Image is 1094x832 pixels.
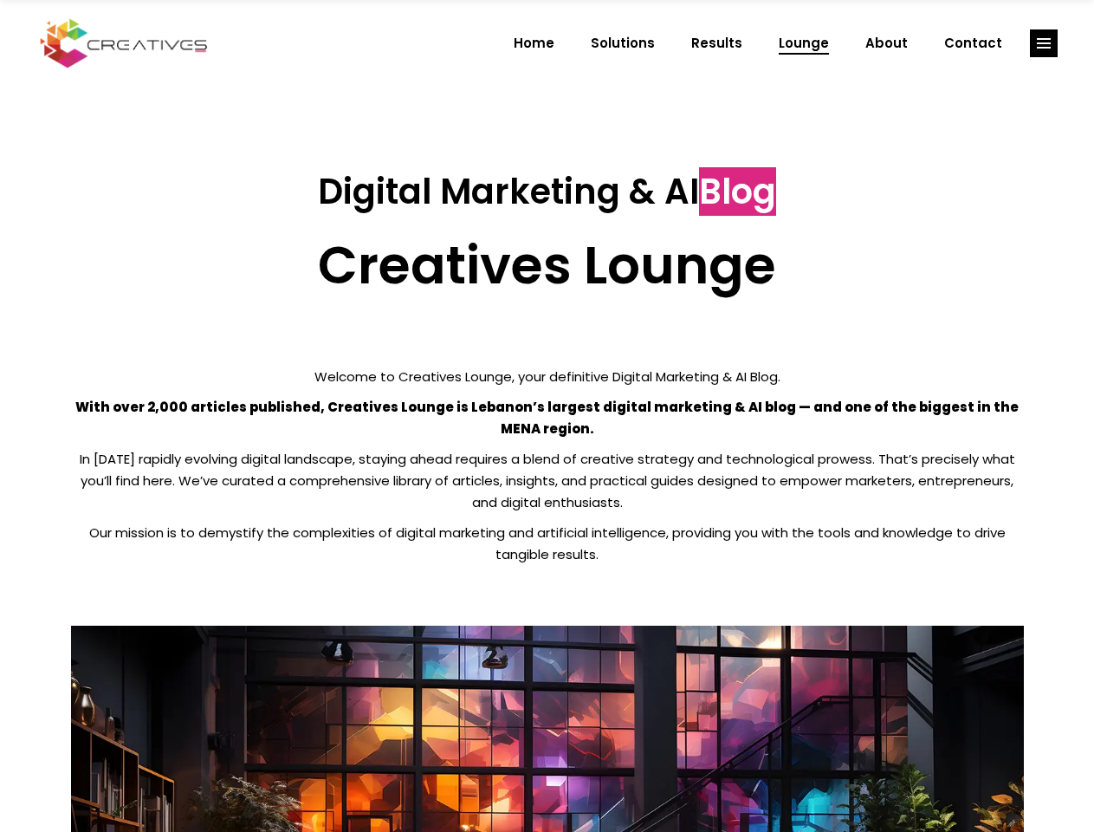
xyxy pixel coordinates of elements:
h2: Creatives Lounge [71,234,1024,296]
p: Welcome to Creatives Lounge, your definitive Digital Marketing & AI Blog. [71,366,1024,387]
a: Contact [926,21,1020,66]
h3: Digital Marketing & AI [71,171,1024,212]
span: Results [691,21,742,66]
a: Solutions [573,21,673,66]
a: link [1030,29,1058,57]
img: Creatives [36,16,211,70]
p: In [DATE] rapidly evolving digital landscape, staying ahead requires a blend of creative strategy... [71,448,1024,513]
a: Lounge [761,21,847,66]
span: Contact [944,21,1002,66]
span: About [865,21,908,66]
span: Home [514,21,554,66]
a: Results [673,21,761,66]
span: Blog [699,167,776,216]
span: Solutions [591,21,655,66]
span: Lounge [779,21,829,66]
a: Home [495,21,573,66]
p: Our mission is to demystify the complexities of digital marketing and artificial intelligence, pr... [71,522,1024,565]
a: About [847,21,926,66]
strong: With over 2,000 articles published, Creatives Lounge is Lebanon’s largest digital marketing & AI ... [75,398,1019,438]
